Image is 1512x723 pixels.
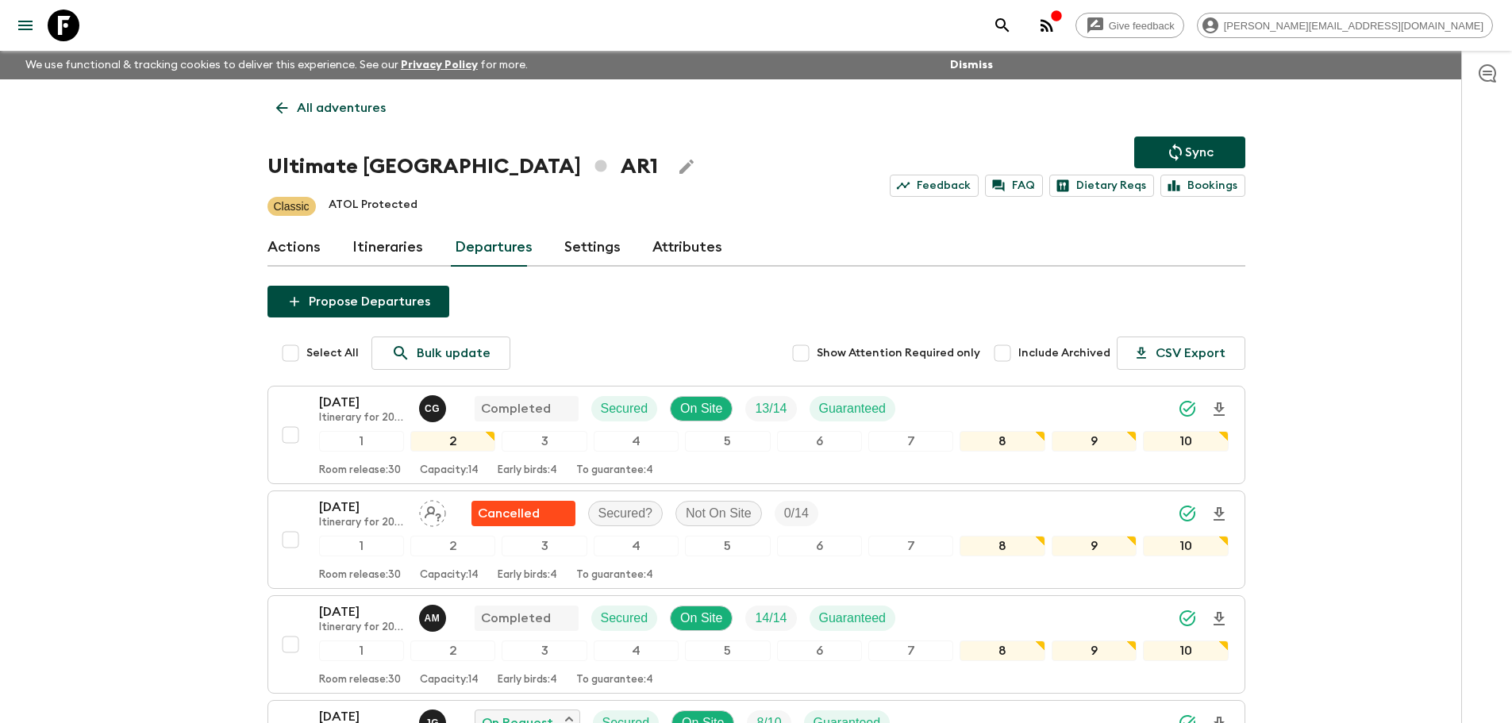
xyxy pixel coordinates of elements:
[777,536,862,556] div: 6
[420,464,479,477] p: Capacity: 14
[1185,143,1214,162] p: Sync
[576,674,653,686] p: To guarantee: 4
[576,569,653,582] p: To guarantee: 4
[745,606,796,631] div: Trip Fill
[319,536,404,556] div: 1
[319,431,404,452] div: 1
[1052,640,1137,661] div: 9
[890,175,979,197] a: Feedback
[1075,13,1184,38] a: Give feedback
[670,606,733,631] div: On Site
[1160,175,1245,197] a: Bookings
[1210,400,1229,419] svg: Download Onboarding
[319,412,406,425] p: Itinerary for 2023 & AR1_[DATE] + AR1_[DATE] (DO NOT USE AFTER AR1_[DATE]) (old)
[1210,505,1229,524] svg: Download Onboarding
[819,609,887,628] p: Guaranteed
[410,431,495,452] div: 2
[1178,399,1197,418] svg: Synced Successfully
[420,674,479,686] p: Capacity: 14
[960,640,1045,661] div: 8
[685,536,770,556] div: 5
[1052,536,1137,556] div: 9
[1210,610,1229,629] svg: Download Onboarding
[868,431,953,452] div: 7
[319,464,401,477] p: Room release: 30
[10,10,41,41] button: menu
[680,399,722,418] p: On Site
[670,396,733,421] div: On Site
[755,609,787,628] p: 14 / 14
[319,569,401,582] p: Room release: 30
[1178,504,1197,523] svg: Synced Successfully
[1197,13,1493,38] div: [PERSON_NAME][EMAIL_ADDRESS][DOMAIN_NAME]
[819,399,887,418] p: Guaranteed
[652,229,722,267] a: Attributes
[319,621,406,634] p: Itinerary for 2023 & AR1_[DATE] + AR1_[DATE] (DO NOT USE AFTER AR1_[DATE]) (old)
[319,602,406,621] p: [DATE]
[417,344,491,363] p: Bulk update
[410,640,495,661] div: 2
[1018,345,1110,361] span: Include Archived
[685,640,770,661] div: 5
[267,490,1245,589] button: [DATE]Itinerary for 2023 & AR1_[DATE] + AR1_[DATE] (DO NOT USE AFTER AR1_[DATE]) (old)Assign pack...
[675,501,762,526] div: Not On Site
[419,505,446,517] span: Assign pack leader
[267,386,1245,484] button: [DATE]Itinerary for 2023 & AR1_[DATE] + AR1_[DATE] (DO NOT USE AFTER AR1_[DATE]) (old)Cintia Grim...
[306,345,359,361] span: Select All
[868,536,953,556] div: 7
[987,10,1018,41] button: search adventures
[419,400,449,413] span: Cintia Grimaldi
[817,345,980,361] span: Show Attention Required only
[591,606,658,631] div: Secured
[498,674,557,686] p: Early birds: 4
[1143,536,1228,556] div: 10
[267,286,449,317] button: Propose Departures
[267,229,321,267] a: Actions
[588,501,664,526] div: Secured?
[455,229,533,267] a: Departures
[267,595,1245,694] button: [DATE]Itinerary for 2023 & AR1_[DATE] + AR1_[DATE] (DO NOT USE AFTER AR1_[DATE]) (old)Alejandro M...
[591,396,658,421] div: Secured
[775,501,818,526] div: Trip Fill
[419,610,449,622] span: Alejandro Moreiras
[1117,337,1245,370] button: CSV Export
[502,431,587,452] div: 3
[686,504,752,523] p: Not On Site
[319,393,406,412] p: [DATE]
[601,609,648,628] p: Secured
[297,98,386,117] p: All adventures
[777,640,862,661] div: 6
[19,51,534,79] p: We use functional & tracking cookies to deliver this experience. See our for more.
[960,431,1045,452] div: 8
[1049,175,1154,197] a: Dietary Reqs
[671,151,702,183] button: Edit Adventure Title
[1143,431,1228,452] div: 10
[960,536,1045,556] div: 8
[564,229,621,267] a: Settings
[502,536,587,556] div: 3
[371,337,510,370] a: Bulk update
[745,396,796,421] div: Trip Fill
[594,431,679,452] div: 4
[685,431,770,452] div: 5
[985,175,1043,197] a: FAQ
[601,399,648,418] p: Secured
[319,674,401,686] p: Room release: 30
[267,151,658,183] h1: Ultimate [GEOGRAPHIC_DATA] AR1
[576,464,653,477] p: To guarantee: 4
[1134,137,1245,168] button: Sync adventure departures to the booking engine
[784,504,809,523] p: 0 / 14
[598,504,653,523] p: Secured?
[1100,20,1183,32] span: Give feedback
[329,197,417,216] p: ATOL Protected
[274,198,310,214] p: Classic
[680,609,722,628] p: On Site
[498,464,557,477] p: Early birds: 4
[410,536,495,556] div: 2
[471,501,575,526] div: Flash Pack cancellation
[1215,20,1492,32] span: [PERSON_NAME][EMAIL_ADDRESS][DOMAIN_NAME]
[481,609,551,628] p: Completed
[868,640,953,661] div: 7
[1178,609,1197,628] svg: Synced Successfully
[319,517,406,529] p: Itinerary for 2023 & AR1_[DATE] + AR1_[DATE] (DO NOT USE AFTER AR1_[DATE]) (old)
